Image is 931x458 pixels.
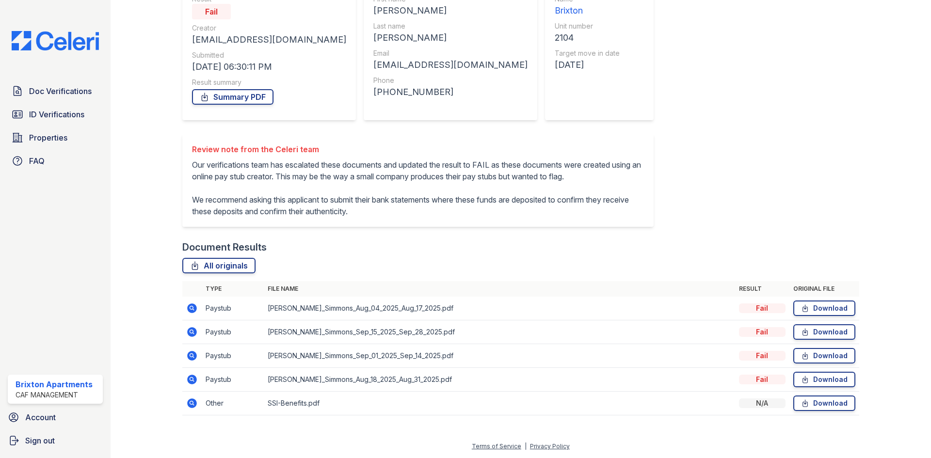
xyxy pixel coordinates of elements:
[264,297,735,320] td: [PERSON_NAME]_Simmons_Aug_04_2025_Aug_17_2025.pdf
[192,159,644,217] p: Our verifications team has escalated these documents and updated the result to FAIL as these docu...
[16,390,93,400] div: CAF Management
[789,281,859,297] th: Original file
[373,48,528,58] div: Email
[4,431,107,450] a: Sign out
[4,408,107,427] a: Account
[29,132,67,143] span: Properties
[182,240,267,254] div: Document Results
[192,60,346,74] div: [DATE] 06:30:11 PM
[29,85,92,97] span: Doc Verifications
[264,281,735,297] th: File name
[555,31,620,45] div: 2104
[192,33,346,47] div: [EMAIL_ADDRESS][DOMAIN_NAME]
[192,23,346,33] div: Creator
[555,48,620,58] div: Target move in date
[192,78,346,87] div: Result summary
[525,442,527,450] div: |
[202,320,264,344] td: Paystub
[739,303,786,313] div: Fail
[793,324,855,340] a: Download
[555,4,620,17] div: Brixton
[202,281,264,297] th: Type
[472,442,521,450] a: Terms of Service
[25,435,55,446] span: Sign out
[202,297,264,320] td: Paystub
[793,348,855,363] a: Download
[264,368,735,392] td: [PERSON_NAME]_Simmons_Aug_18_2025_Aug_31_2025.pdf
[373,4,528,17] div: [PERSON_NAME]
[264,344,735,368] td: [PERSON_NAME]_Simmons_Sep_01_2025_Sep_14_2025.pdf
[8,128,103,147] a: Properties
[793,395,855,411] a: Download
[373,58,528,72] div: [EMAIL_ADDRESS][DOMAIN_NAME]
[530,442,570,450] a: Privacy Policy
[793,300,855,316] a: Download
[8,81,103,101] a: Doc Verifications
[202,392,264,415] td: Other
[739,351,786,361] div: Fail
[8,105,103,124] a: ID Verifications
[739,327,786,337] div: Fail
[373,76,528,85] div: Phone
[735,281,789,297] th: Result
[793,372,855,387] a: Download
[25,411,56,423] span: Account
[8,151,103,171] a: FAQ
[192,50,346,60] div: Submitted
[555,21,620,31] div: Unit number
[4,31,107,50] img: CE_Logo_Blue-a8612792a0a2168367f1c8372b55b34899dd931a85d93a1a3d3e32e68fde9ad4.png
[264,392,735,415] td: SSI-Benefits.pdf
[29,155,45,167] span: FAQ
[182,258,256,273] a: All originals
[29,109,84,120] span: ID Verifications
[202,368,264,392] td: Paystub
[555,58,620,72] div: [DATE]
[192,143,644,155] div: Review note from the Celeri team
[264,320,735,344] td: [PERSON_NAME]_Simmons_Sep_15_2025_Sep_28_2025.pdf
[373,31,528,45] div: [PERSON_NAME]
[16,379,93,390] div: Brixton Apartments
[192,4,231,19] div: Fail
[373,85,528,99] div: [PHONE_NUMBER]
[192,89,273,105] a: Summary PDF
[373,21,528,31] div: Last name
[202,344,264,368] td: Paystub
[739,375,786,384] div: Fail
[739,398,786,408] div: N/A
